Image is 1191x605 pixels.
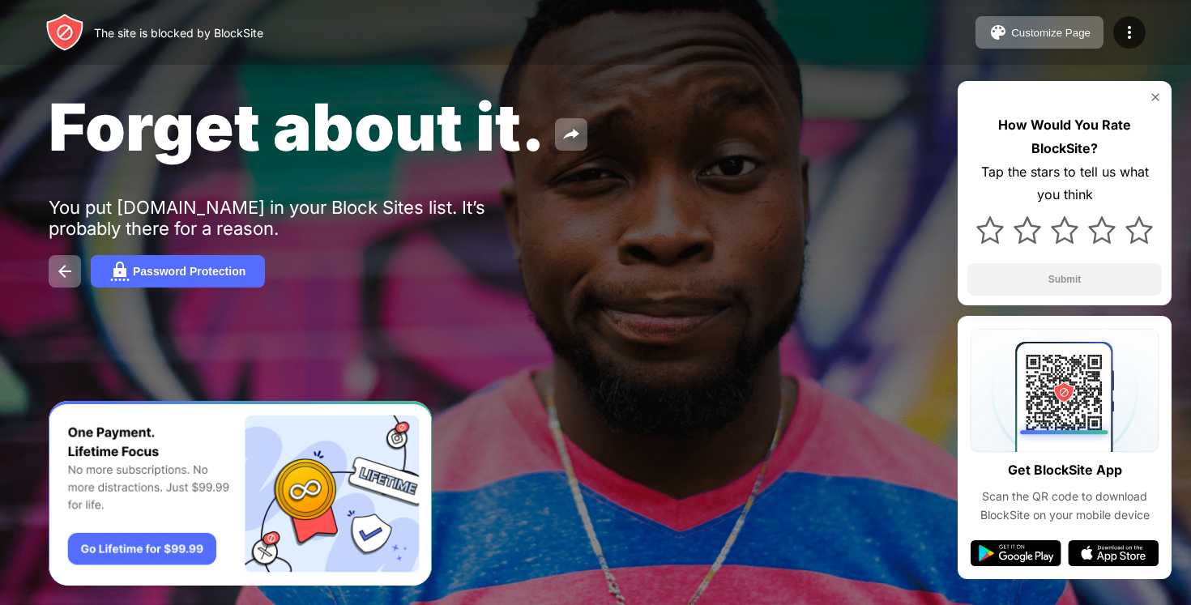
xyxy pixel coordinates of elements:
[1011,27,1091,39] div: Customize Page
[971,488,1159,524] div: Scan the QR code to download BlockSite on your mobile device
[1125,216,1153,244] img: star.svg
[45,13,84,52] img: header-logo.svg
[1051,216,1078,244] img: star.svg
[49,197,549,239] div: You put [DOMAIN_NAME] in your Block Sites list. It’s probably there for a reason.
[133,265,245,278] div: Password Protection
[1120,23,1139,42] img: menu-icon.svg
[49,87,545,166] span: Forget about it.
[967,113,1162,160] div: How Would You Rate BlockSite?
[55,262,75,281] img: back.svg
[967,263,1162,296] button: Submit
[1014,216,1041,244] img: star.svg
[94,26,263,40] div: The site is blocked by BlockSite
[971,329,1159,452] img: qrcode.svg
[975,16,1103,49] button: Customize Page
[1088,216,1116,244] img: star.svg
[988,23,1008,42] img: pallet.svg
[967,160,1162,207] div: Tap the stars to tell us what you think
[91,255,265,288] button: Password Protection
[976,216,1004,244] img: star.svg
[561,125,581,144] img: share.svg
[971,540,1061,566] img: google-play.svg
[1149,91,1162,104] img: rate-us-close.svg
[1008,458,1122,482] div: Get BlockSite App
[49,401,432,586] iframe: Banner
[110,262,130,281] img: password.svg
[1068,540,1159,566] img: app-store.svg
